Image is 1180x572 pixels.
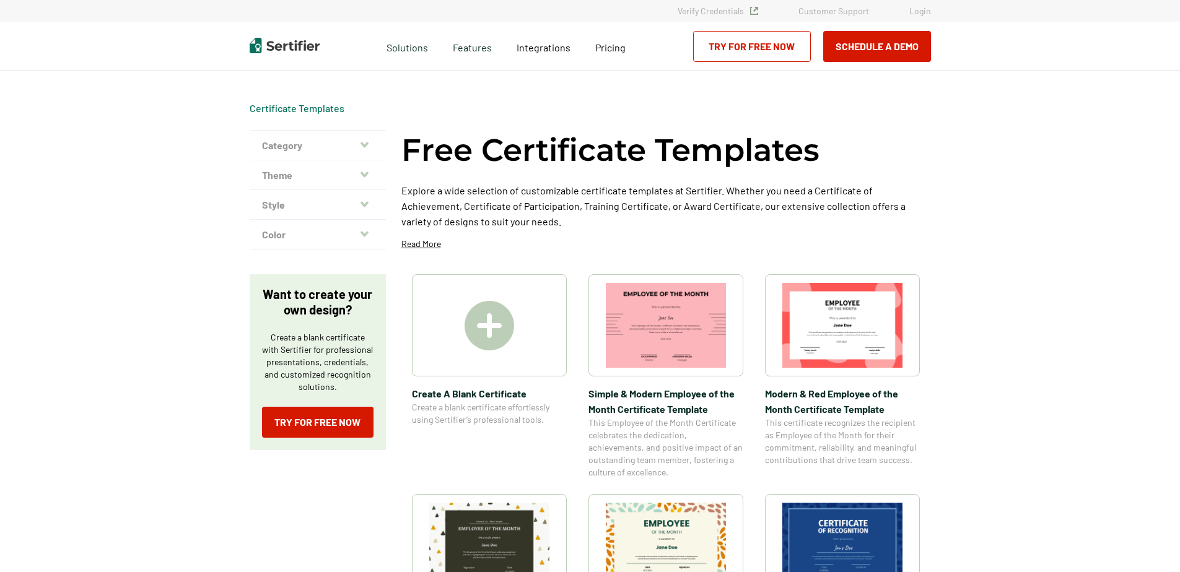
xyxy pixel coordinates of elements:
[412,386,567,401] span: Create A Blank Certificate
[465,301,514,350] img: Create A Blank Certificate
[750,7,758,15] img: Verified
[517,41,570,53] span: Integrations
[798,6,869,16] a: Customer Support
[401,238,441,250] p: Read More
[765,274,920,479] a: Modern & Red Employee of the Month Certificate TemplateModern & Red Employee of the Month Certifi...
[250,102,344,114] a: Certificate Templates
[262,407,374,438] a: Try for Free Now
[412,401,567,426] span: Create a blank certificate effortlessly using Sertifier’s professional tools.
[517,38,570,54] a: Integrations
[262,287,374,318] p: Want to create your own design?
[401,130,819,170] h1: Free Certificate Templates
[782,283,902,368] img: Modern & Red Employee of the Month Certificate Template
[387,38,428,54] span: Solutions
[909,6,931,16] a: Login
[250,102,344,115] div: Breadcrumb
[250,220,386,249] button: Color
[693,31,811,62] a: Try for Free Now
[250,190,386,220] button: Style
[595,38,626,54] a: Pricing
[588,417,743,479] span: This Employee of the Month Certificate celebrates the dedication, achievements, and positive impa...
[401,183,931,229] p: Explore a wide selection of customizable certificate templates at Sertifier. Whether you need a C...
[765,386,920,417] span: Modern & Red Employee of the Month Certificate Template
[262,331,374,393] p: Create a blank certificate with Sertifier for professional presentations, credentials, and custom...
[765,417,920,466] span: This certificate recognizes the recipient as Employee of the Month for their commitment, reliabil...
[606,283,726,368] img: Simple & Modern Employee of the Month Certificate Template
[678,6,758,16] a: Verify Credentials
[453,38,492,54] span: Features
[250,38,320,53] img: Sertifier | Digital Credentialing Platform
[595,41,626,53] span: Pricing
[250,160,386,190] button: Theme
[250,131,386,160] button: Category
[588,274,743,479] a: Simple & Modern Employee of the Month Certificate TemplateSimple & Modern Employee of the Month C...
[588,386,743,417] span: Simple & Modern Employee of the Month Certificate Template
[250,102,344,115] span: Certificate Templates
